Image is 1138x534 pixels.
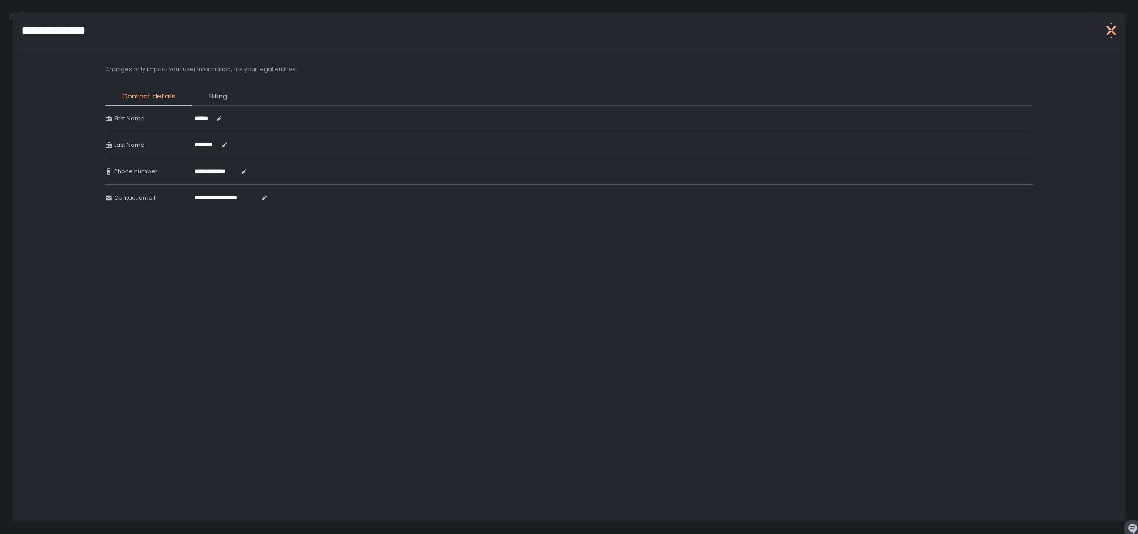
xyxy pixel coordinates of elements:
[105,65,297,73] h2: Changes only impact your user information, not your legal entities.
[114,167,157,175] span: Phone number
[114,194,155,202] span: Contact email
[114,141,144,149] span: Last Name
[209,91,227,102] span: Billing
[122,91,175,102] span: Contact details
[114,115,144,123] span: First Name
